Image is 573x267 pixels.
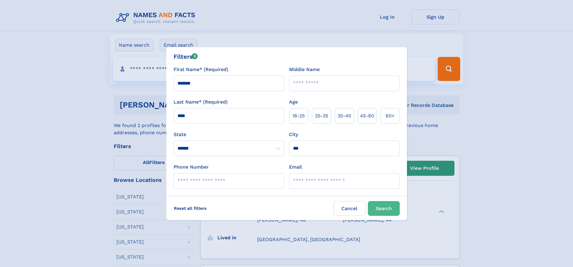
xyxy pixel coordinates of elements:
label: First Name* (Required) [174,66,228,73]
label: Phone Number [174,163,209,171]
div: Filters [174,52,198,61]
label: Email [289,163,302,171]
label: Last Name* (Required) [174,98,228,106]
label: City [289,131,298,138]
span: 25‑35 [315,112,328,120]
label: Cancel [334,201,365,216]
span: 60+ [386,112,395,120]
label: Age [289,98,298,106]
span: 35‑45 [337,112,351,120]
label: Reset all filters [170,201,211,216]
span: 18‑25 [292,112,305,120]
button: Search [368,201,400,216]
label: Middle Name [289,66,320,73]
span: 45‑60 [360,112,374,120]
label: State [174,131,284,138]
